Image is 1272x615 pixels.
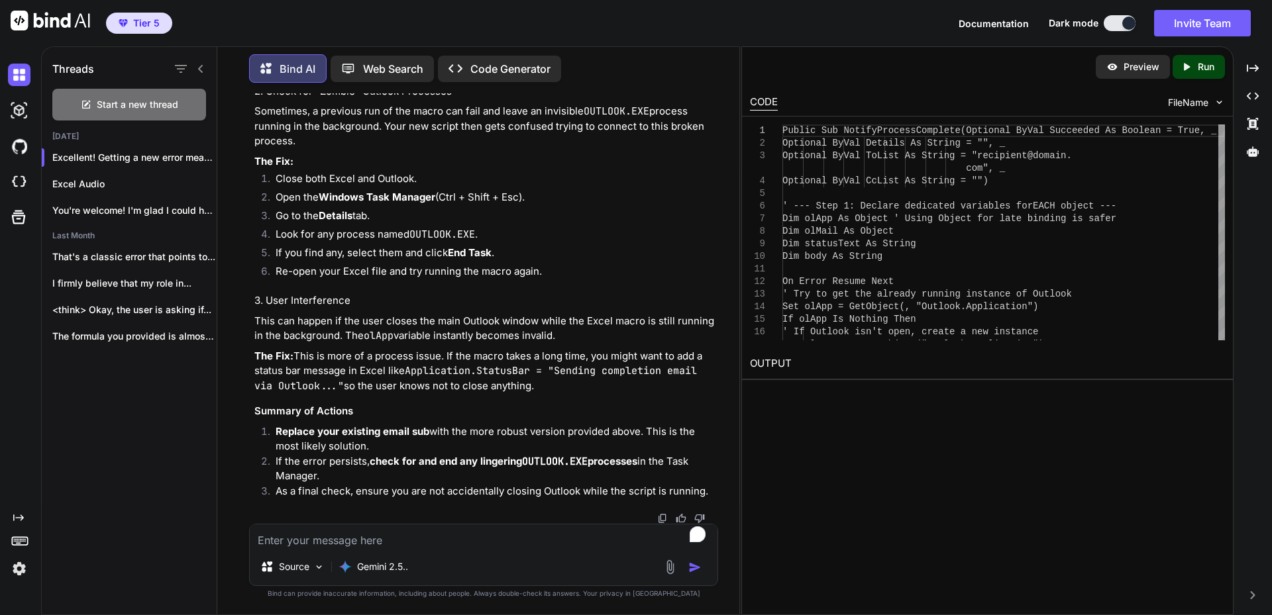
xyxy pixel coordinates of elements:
span: Dim statusText As String [782,238,916,249]
p: Web Search [363,61,423,77]
code: Application.StatusBar = "Sending completion email via Outlook..." [254,364,703,393]
div: 5 [750,187,765,200]
p: This can happen if the user closes the main Outlook window while the Excel macro is still running... [254,314,715,344]
img: like [676,513,686,524]
p: Preview [1124,60,1159,73]
img: darkAi-studio [8,99,30,122]
div: 16 [750,326,765,338]
h1: Threads [52,61,94,77]
span: tails As String = "", _ [876,138,1004,148]
span: cceeded As Boolean = True, _ [1061,125,1216,136]
p: You're welcome! I'm glad I could help.... [52,204,217,217]
p: Bind AI [280,61,315,77]
p: This is more of a process issue. If the macro takes a long time, you might want to add a status b... [254,349,715,394]
h2: Last Month [42,230,217,241]
span: If olApp Is Nothing Then [782,314,916,324]
div: 9 [750,238,765,250]
p: Run [1198,60,1214,73]
span: List As String = "") [876,175,988,186]
div: 4 [750,175,765,187]
img: Pick Models [313,561,325,573]
span: Set olApp = CreateObject("Outlook.Applicat [782,339,1016,350]
span: Dark mode [1049,17,1098,30]
span: Set olApp = GetObject(, "Outlook.Application") [782,301,1038,312]
span: Start a new thread [97,98,178,111]
span: Tier 5 [133,17,160,30]
li: Open the (Ctrl + Shift + Esc). [265,190,715,209]
img: githubDark [8,135,30,158]
p: I firmly believe that my role in... [52,277,217,290]
div: 3 [750,150,765,162]
li: Re-open your Excel file and try running the macro again. [265,264,715,283]
img: Bind AI [11,11,90,30]
strong: Windows Task Manager [319,191,435,203]
div: 15 [750,313,765,326]
div: 11 [750,263,765,275]
div: 7 [750,213,765,225]
button: premiumTier 5 [106,13,172,34]
p: Code Generator [470,61,551,77]
strong: The Fix: [254,155,293,167]
img: cloudideIcon [8,171,30,193]
li: If you find any, select them and click . [265,246,715,264]
div: 17 [750,338,765,351]
span: Optional ByVal To [782,150,877,161]
p: Source [279,560,309,573]
li: If the error persists, in the Task Manager. [265,454,715,484]
span: Public Sub NotifyProcessComplete(Optional ByVal Su [782,125,1061,136]
p: Gemini 2.5.. [357,560,408,573]
p: Excellent! Getting a new error means you... [52,151,217,164]
img: copy [657,513,668,524]
img: darkChat [8,64,30,86]
p: Sometimes, a previous run of the macro can fail and leave an invisible process running in the bac... [254,104,715,149]
p: That's a classic error that points to... [52,250,217,263]
code: OUTLOOK.EXE [522,455,588,468]
img: preview [1106,61,1118,73]
span: ' Try to get the already running instance of O [782,289,1038,299]
strong: The Fix: [254,350,293,362]
img: Gemini 2.5 Pro [339,560,352,573]
img: attachment [662,559,678,575]
span: Dim olMail As Object [782,226,894,236]
textarea: To enrich screen reader interactions, please activate Accessibility in Grammarly extension settings [250,524,717,548]
div: 13 [750,288,765,301]
code: OUTLOOK.EXE [584,105,649,118]
span: Optional ByVal Cc [782,175,877,186]
strong: Details [319,209,352,222]
p: The formula you provided is almost correct... [52,330,217,343]
div: 8 [750,225,765,238]
span: EACH object --- [1033,201,1116,211]
div: 1 [750,124,765,137]
img: chevron down [1214,97,1225,108]
span: Optional ByVal De [782,138,877,148]
strong: check for and end any lingering processes [370,455,637,467]
img: dislike [694,513,705,524]
button: Invite Team [1154,10,1251,36]
div: 14 [750,301,765,313]
span: ance [1016,326,1039,337]
code: OUTLOOK.EXE [409,228,475,241]
span: Dim body As String [782,251,882,261]
h4: 3. User Interference [254,293,715,308]
p: Bind can provide inaccurate information, including about people. Always double-check its answers.... [249,589,718,598]
span: utlook [1038,289,1071,299]
span: ' --- Step 1: Declare dedicated variables for [782,201,1033,211]
span: FileName [1168,96,1208,109]
span: Documentation [959,18,1029,29]
div: 2 [750,137,765,150]
code: olApp [364,329,394,342]
span: Dim olApp As Object ' Using Object for late bi [782,213,1038,224]
div: 6 [750,200,765,213]
div: 10 [750,250,765,263]
strong: Replace your existing email sub [276,425,429,438]
p: <think> Okay, the user is asking if... [52,303,217,316]
li: with the more robust version provided above. This is the most likely solution. [265,424,715,454]
span: List As String = "recipient@domain. [876,150,1071,161]
li: Look for any process named . [265,227,715,246]
img: premium [119,19,128,27]
li: Close both Excel and Outlook. [265,171,715,190]
li: Go to the tab. [265,209,715,227]
div: 12 [750,275,765,288]
p: Excel Audio [52,177,217,191]
span: nding is safer [1038,213,1116,224]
